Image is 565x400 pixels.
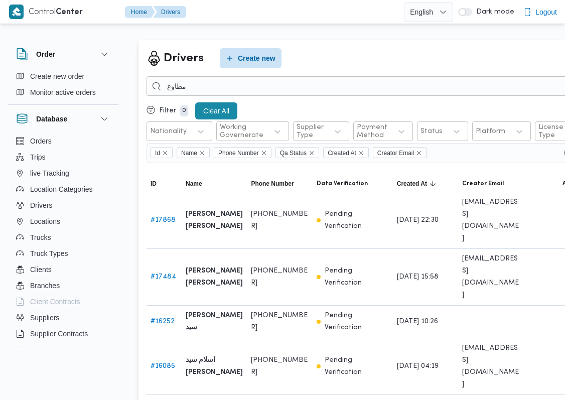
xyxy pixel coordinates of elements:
span: Locations [30,215,60,227]
span: [PHONE_NUMBER] [251,310,308,334]
span: Qa Status [280,148,307,159]
button: Remove Phone Number from selection in this group [261,150,267,156]
span: [DATE] 10:26 [397,316,438,328]
div: Database [8,133,118,350]
span: Id [155,148,160,159]
span: Phone Number [218,148,259,159]
a: #16252 [151,318,175,325]
button: Phone Number [247,176,312,192]
button: ID [147,176,182,192]
div: Supplier Type [297,123,324,140]
button: Create new order [12,68,114,84]
button: Trips [12,149,114,165]
button: Logout [519,2,561,22]
span: Supplier Contracts [30,328,88,340]
span: Devices [30,344,55,356]
span: Orders [30,135,52,147]
p: Pending Verification [325,354,389,378]
p: 0 [180,105,188,116]
span: Create new order [30,70,84,82]
span: Branches [30,280,60,292]
button: Location Categories [12,181,114,197]
span: [DATE] 22:30 [397,214,439,226]
span: Truck Types [30,247,68,259]
button: Drivers [153,6,186,18]
span: Drivers [30,199,52,211]
button: Order [16,48,110,60]
a: #16085 [151,363,175,369]
span: Phone Number [251,180,294,188]
h2: Drivers [164,50,204,67]
b: [PERSON_NAME] [PERSON_NAME] [186,208,243,232]
span: Name [177,147,210,158]
div: Nationality [150,127,187,136]
p: Pending Verification [325,265,389,289]
button: Suppliers [12,310,114,326]
button: Home [125,6,155,18]
span: Creator Email [373,147,427,158]
span: [PHONE_NUMBER] [251,354,308,378]
button: Devices [12,342,114,358]
div: Order [8,68,118,104]
button: Clients [12,261,114,278]
span: [DATE] 15:58 [397,271,439,283]
button: Created AtSorted in descending order [393,176,458,192]
span: Location Categories [30,183,93,195]
span: [DATE] 04:19 [397,360,439,372]
button: live Tracking [12,165,114,181]
span: ID [151,180,157,188]
button: Remove Created At from selection in this group [358,150,364,156]
div: Working Governerate [220,123,263,140]
button: Orders [12,133,114,149]
span: Creator Email [377,148,414,159]
h3: Order [36,48,55,60]
span: Monitor active orders [30,86,96,98]
span: live Tracking [30,167,69,179]
button: Clear All [195,102,237,119]
button: Remove Name from selection in this group [199,150,205,156]
button: Supplier Contracts [12,326,114,342]
span: [EMAIL_ADDRESS][DOMAIN_NAME] [462,253,519,301]
button: Trucks [12,229,114,245]
span: Created At; Sorted in descending order [397,180,427,188]
p: Filter [159,107,176,115]
div: License Type [538,123,563,140]
button: Remove Id from selection in this group [162,150,168,156]
span: Name [186,180,202,188]
span: Trips [30,151,46,163]
button: Database [16,113,110,125]
b: [PERSON_NAME] سيد [186,310,243,334]
span: Data Verification [317,180,368,188]
span: Trucks [30,231,51,243]
a: #17484 [151,274,176,280]
span: Suppliers [30,312,59,324]
span: [EMAIL_ADDRESS][DOMAIN_NAME] [462,342,519,390]
span: [PHONE_NUMBER] [251,208,308,232]
button: Drivers [12,197,114,213]
button: Remove Qa Status from selection in this group [309,150,315,156]
button: Name [182,176,247,192]
span: Dark mode [472,8,514,16]
span: Created At [323,147,369,158]
img: X8yXhbKr1z7QwAAAABJRU5ErkJggg== [9,5,24,19]
span: Clients [30,263,52,276]
div: Platform [476,127,505,136]
span: [EMAIL_ADDRESS][DOMAIN_NAME] [462,196,519,244]
span: Creator Email [462,180,504,188]
p: Pending Verification [325,208,389,232]
b: اسلام سيد [PERSON_NAME] [186,354,243,378]
button: Branches [12,278,114,294]
button: Truck Types [12,245,114,261]
span: Client Contracts [30,296,80,308]
p: Pending Verification [325,310,389,334]
b: Center [56,9,83,16]
button: Create new [220,48,281,68]
span: Create new [238,52,275,64]
svg: Sorted in descending order [429,180,437,188]
span: [PHONE_NUMBER] [251,265,308,289]
span: Phone Number [214,147,271,158]
a: #17868 [151,217,176,223]
button: Monitor active orders [12,84,114,100]
span: Name [181,148,197,159]
div: Payment Method [357,123,387,140]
